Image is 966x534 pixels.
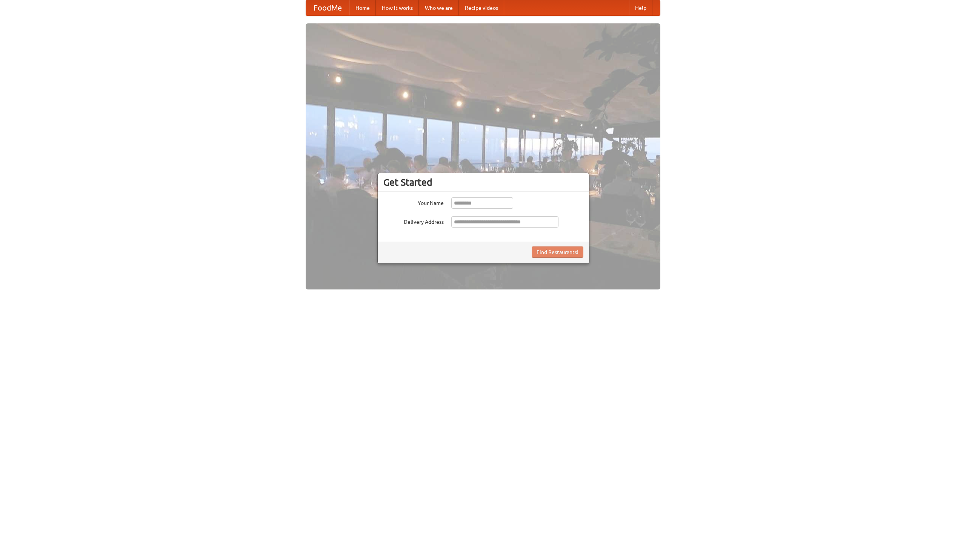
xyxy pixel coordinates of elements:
button: Find Restaurants! [532,246,583,258]
a: Help [629,0,652,15]
a: FoodMe [306,0,349,15]
label: Your Name [383,197,444,207]
a: Home [349,0,376,15]
a: Who we are [419,0,459,15]
h3: Get Started [383,177,583,188]
a: How it works [376,0,419,15]
label: Delivery Address [383,216,444,226]
a: Recipe videos [459,0,504,15]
